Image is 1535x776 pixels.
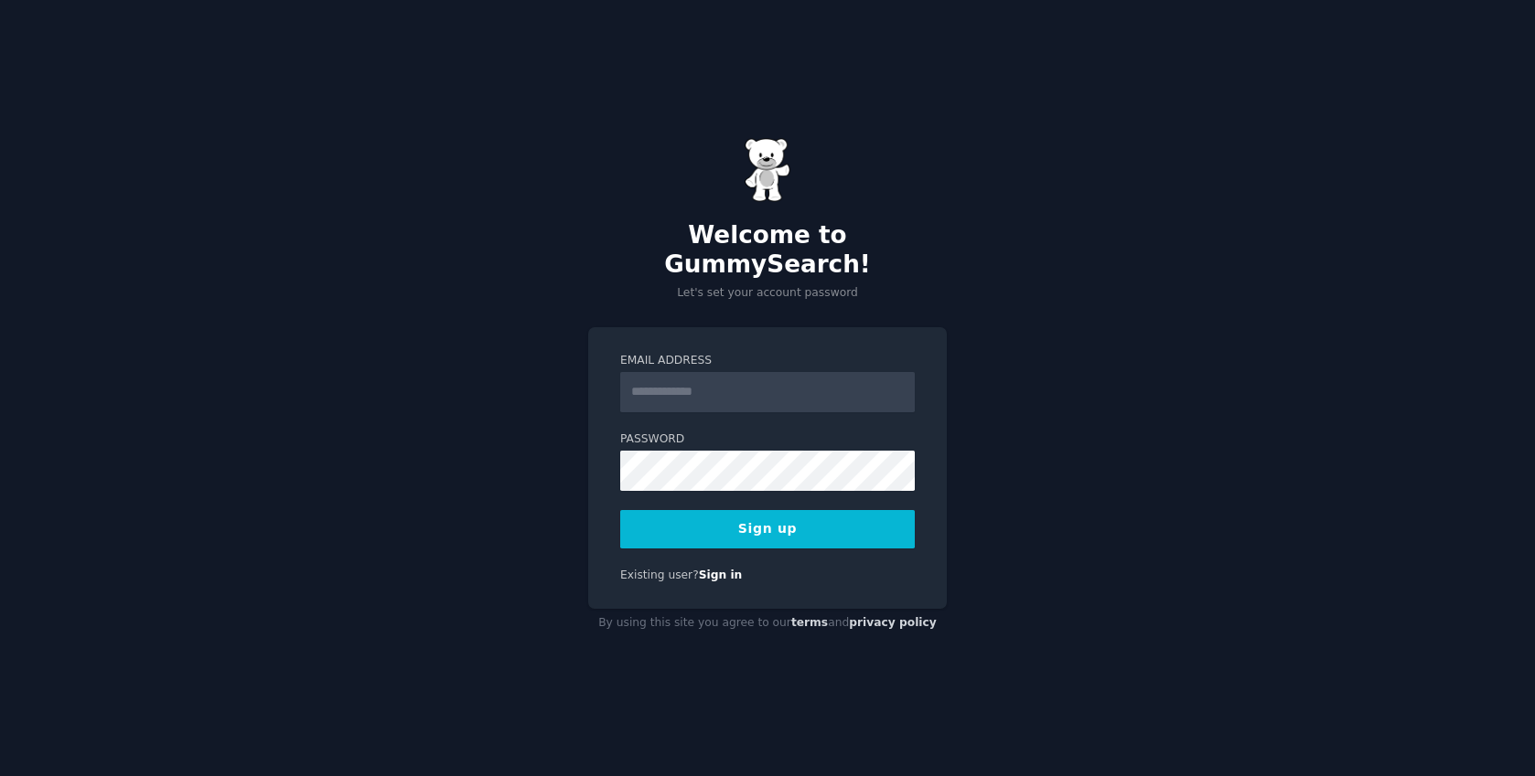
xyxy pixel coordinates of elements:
a: privacy policy [849,616,937,629]
span: Existing user? [620,569,699,581]
a: Sign in [699,569,743,581]
button: Sign up [620,510,915,548]
div: By using this site you agree to our and [588,609,947,638]
label: Password [620,431,915,448]
p: Let's set your account password [588,285,947,302]
label: Email Address [620,353,915,369]
h2: Welcome to GummySearch! [588,221,947,279]
img: Gummy Bear [745,138,790,202]
a: terms [791,616,828,629]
